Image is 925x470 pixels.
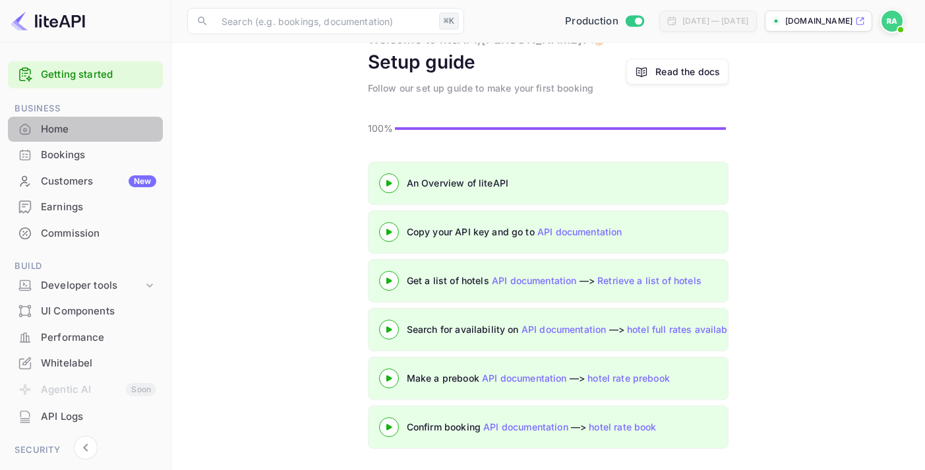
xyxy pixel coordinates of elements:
[492,275,577,286] a: API documentation
[8,325,163,351] div: Performance
[8,142,163,168] div: Bookings
[597,275,701,286] a: Retrieve a list of hotels
[407,371,736,385] div: Make a prebook —>
[74,436,98,459] button: Collapse navigation
[8,351,163,376] div: Whitelabel
[8,142,163,167] a: Bookings
[407,322,868,336] div: Search for availability on —>
[8,274,163,297] div: Developer tools
[41,330,156,345] div: Performance
[41,148,156,163] div: Bookings
[589,421,656,432] a: hotel rate book
[560,14,649,29] div: Switch to Sandbox mode
[8,221,163,245] a: Commission
[8,61,163,88] div: Getting started
[41,200,156,215] div: Earnings
[881,11,903,32] img: Robert Aklakulakan
[587,372,670,384] a: hotel rate prebook
[8,259,163,274] span: Build
[627,324,744,335] a: hotel full rates availability
[565,14,618,29] span: Production
[407,176,736,190] div: An Overview of liteAPI
[8,102,163,116] span: Business
[8,194,163,220] div: Earnings
[8,117,163,142] div: Home
[41,226,156,241] div: Commission
[41,67,156,82] a: Getting started
[41,278,143,293] div: Developer tools
[8,325,163,349] a: Performance
[537,226,622,237] a: API documentation
[8,351,163,375] a: Whitelabel
[8,404,163,428] a: API Logs
[41,356,156,371] div: Whitelabel
[11,11,85,32] img: LiteAPI logo
[41,409,156,425] div: API Logs
[129,175,156,187] div: New
[682,15,748,27] div: [DATE] — [DATE]
[483,421,568,432] a: API documentation
[41,122,156,137] div: Home
[8,299,163,324] div: UI Components
[8,443,163,457] span: Security
[214,8,434,34] input: Search (e.g. bookings, documentation)
[482,372,567,384] a: API documentation
[8,169,163,194] div: CustomersNew
[368,48,476,76] div: Setup guide
[368,121,391,135] p: 100%
[8,221,163,247] div: Commission
[785,15,852,27] p: [DOMAIN_NAME]
[8,117,163,141] a: Home
[407,420,736,434] div: Confirm booking —>
[626,59,729,84] a: Read the docs
[368,81,594,95] div: Follow our set up guide to make your first booking
[407,274,736,287] div: Get a list of hotels —>
[41,174,156,189] div: Customers
[655,65,720,78] a: Read the docs
[522,324,607,335] a: API documentation
[439,13,459,30] div: ⌘K
[407,225,736,239] div: Copy your API key and go to
[8,404,163,430] div: API Logs
[8,299,163,323] a: UI Components
[8,194,163,219] a: Earnings
[8,169,163,193] a: CustomersNew
[41,304,156,319] div: UI Components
